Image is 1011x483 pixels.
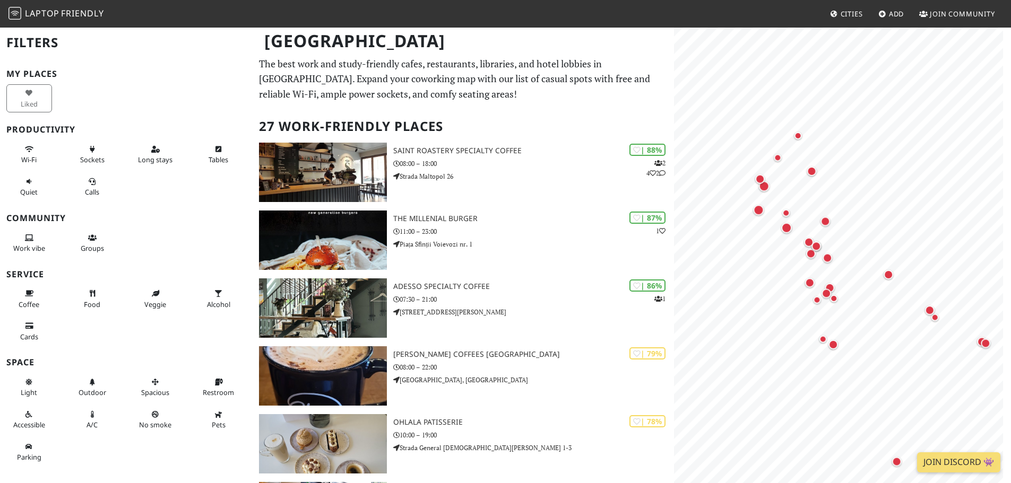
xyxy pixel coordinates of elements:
[929,311,941,323] div: Map marker
[259,56,668,102] p: The best work and study-friendly cafes, restaurants, libraries, and hotel lobbies in [GEOGRAPHIC_...
[804,247,818,260] div: Map marker
[256,27,672,56] h1: [GEOGRAPHIC_DATA]
[6,373,52,401] button: Light
[6,27,246,59] h2: Filters
[133,140,178,169] button: Long stays
[779,220,794,235] div: Map marker
[133,285,178,313] button: Veggie
[259,346,387,406] img: Gloria Jean's Coffees Sun Plaza
[13,243,45,253] span: People working
[841,9,863,19] span: Cities
[133,373,178,401] button: Spacious
[85,187,99,197] span: Video/audio calls
[84,300,100,309] span: Food
[629,212,666,224] div: | 87%
[393,294,674,304] p: 07:30 – 21:00
[792,129,805,142] div: Map marker
[139,420,171,429] span: Smoke free
[882,268,895,282] div: Map marker
[890,454,904,468] div: Map marker
[253,414,674,473] a: OhLala Patisserie | 78% OhLala Patisserie 10:00 – 19:00 Strada General [DEMOGRAPHIC_DATA][PERSON_...
[629,279,666,292] div: | 86%
[819,286,833,300] div: Map marker
[196,373,241,401] button: Restroom
[874,4,909,23] a: Add
[771,151,784,164] div: Map marker
[253,143,674,202] a: Saint Roastery Specialty Coffee | 88% 242 Saint Roastery Specialty Coffee 08:00 – 18:00 Strada Ma...
[203,388,234,397] span: Restroom
[629,415,666,427] div: | 78%
[6,438,52,466] button: Parking
[25,7,59,19] span: Laptop
[19,300,39,309] span: Coffee
[196,406,241,434] button: Pets
[80,155,105,164] span: Power sockets
[818,214,832,228] div: Map marker
[393,418,674,427] h3: OhLala Patisserie
[975,335,989,348] div: Map marker
[811,293,824,306] div: Map marker
[144,300,166,309] span: Veggie
[6,406,52,434] button: Accessible
[629,347,666,359] div: | 79%
[915,4,999,23] a: Join Community
[6,317,52,345] button: Cards
[138,155,172,164] span: Long stays
[826,337,840,351] div: Map marker
[141,388,169,397] span: Spacious
[70,229,115,257] button: Groups
[393,350,674,359] h3: [PERSON_NAME] Coffees [GEOGRAPHIC_DATA]
[393,171,674,181] p: Strada Maltopol 26
[6,173,52,201] button: Quiet
[259,278,387,338] img: ADESSO Specialty Coffee
[393,307,674,317] p: [STREET_ADDRESS][PERSON_NAME]
[393,214,674,223] h3: The Millenial Burger
[196,285,241,313] button: Alcohol
[20,187,38,197] span: Quiet
[259,110,668,143] h2: 27 Work-Friendly Places
[803,276,817,289] div: Map marker
[393,443,674,453] p: Strada General [DEMOGRAPHIC_DATA][PERSON_NAME] 1-3
[809,239,823,253] div: Map marker
[6,285,52,313] button: Coffee
[17,452,41,462] span: Parking
[259,414,387,473] img: OhLala Patisserie
[6,269,246,279] h3: Service
[207,300,230,309] span: Alcohol
[827,292,840,305] div: Map marker
[393,159,674,169] p: 08:00 – 18:00
[393,362,674,372] p: 08:00 – 22:00
[646,158,666,178] p: 2 4 2
[889,9,904,19] span: Add
[6,69,246,79] h3: My Places
[823,280,836,294] div: Map marker
[253,346,674,406] a: Gloria Jean's Coffees Sun Plaza | 79% [PERSON_NAME] Coffees [GEOGRAPHIC_DATA] 08:00 – 22:00 [GEOG...
[6,140,52,169] button: Wi-Fi
[393,282,674,291] h3: ADESSO Specialty Coffee
[802,235,816,249] div: Map marker
[13,420,45,429] span: Accessible
[79,388,106,397] span: Outdoor area
[196,140,241,169] button: Tables
[212,420,226,429] span: Pet friendly
[757,179,772,194] div: Map marker
[393,146,674,155] h3: Saint Roastery Specialty Coffee
[253,210,674,270] a: The Millenial Burger | 87% 1 The Millenial Burger 11:00 – 23:00 Piața Sfinții Voievozi nr. 1
[780,206,792,219] div: Map marker
[826,4,867,23] a: Cities
[70,173,115,201] button: Calls
[20,332,38,341] span: Credit cards
[656,226,666,236] p: 1
[253,278,674,338] a: ADESSO Specialty Coffee | 86% 1 ADESSO Specialty Coffee 07:30 – 21:00 [STREET_ADDRESS][PERSON_NAME]
[654,294,666,304] p: 1
[930,9,995,19] span: Join Community
[6,125,246,135] h3: Productivity
[817,332,829,345] div: Map marker
[259,210,387,270] img: The Millenial Burger
[70,285,115,313] button: Food
[629,144,666,156] div: | 88%
[21,388,37,397] span: Natural light
[209,155,228,164] span: Work-friendly tables
[21,155,37,164] span: Stable Wi-Fi
[917,452,1000,472] a: Join Discord 👾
